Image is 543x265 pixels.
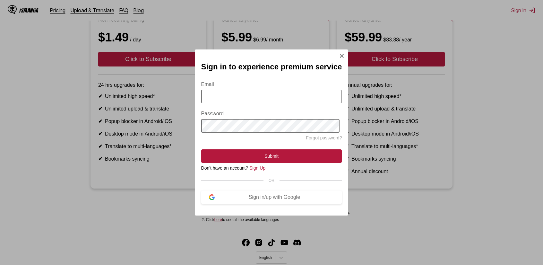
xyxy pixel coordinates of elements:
[306,135,342,140] a: Forgot password?
[201,178,342,183] div: OR
[201,190,342,204] button: Sign in/up with Google
[195,49,349,216] div: Sign In Modal
[249,165,265,171] a: Sign Up
[339,53,344,58] img: Close
[215,194,334,200] div: Sign in/up with Google
[201,165,342,171] div: Don't have an account?
[201,82,342,87] label: Email
[209,194,215,200] img: google-logo
[201,62,342,71] h2: Sign in to experience premium service
[201,111,342,117] label: Password
[201,149,342,163] button: Submit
